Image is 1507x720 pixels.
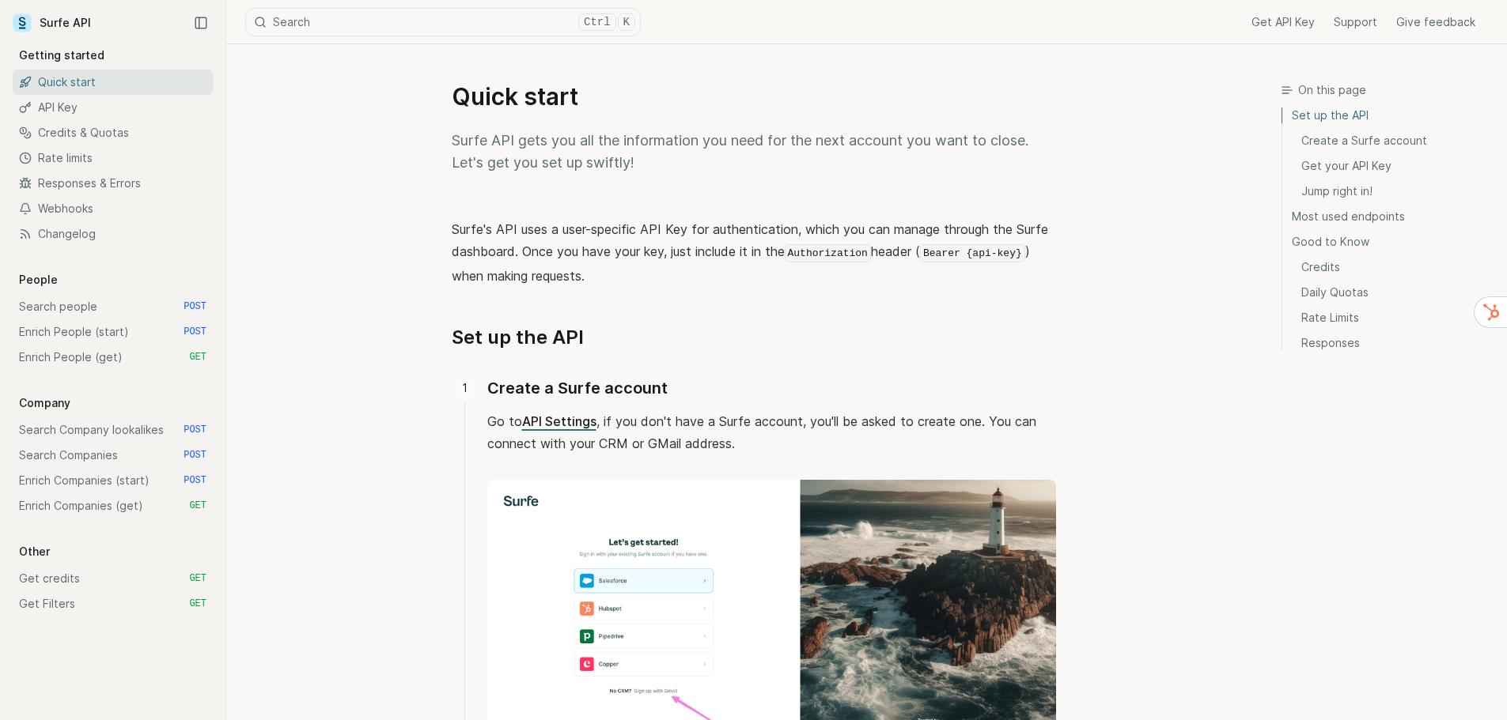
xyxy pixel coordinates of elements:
[13,145,213,171] a: Rate limits
[184,300,206,313] span: POST
[1282,229,1494,254] a: Good to Know
[1334,14,1377,30] a: Support
[13,272,64,288] p: People
[13,345,213,370] a: Enrich People (get) GET
[184,474,206,487] span: POST
[184,424,206,436] span: POST
[522,413,596,429] a: API Settings
[189,499,206,512] span: GET
[1396,14,1475,30] a: Give feedback
[1282,305,1494,330] a: Rate Limits
[13,294,213,319] a: Search people POST
[452,325,584,350] a: Set up the API
[13,11,91,35] a: Surfe API
[1282,254,1494,280] a: Credits
[618,13,635,31] kbd: K
[13,443,213,468] a: Search Companies POST
[13,417,213,443] a: Search Company lookalikes POST
[1281,82,1494,98] h3: On this page
[13,468,213,493] a: Enrich Companies (start) POST
[1282,153,1494,179] a: Get your API Key
[13,566,213,591] a: Get credits GET
[13,544,56,560] p: Other
[13,70,213,95] a: Quick start
[1282,280,1494,305] a: Daily Quotas
[785,244,871,262] code: Authorization
[13,319,213,345] a: Enrich People (start) POST
[1282,107,1494,128] a: Set up the API
[452,82,1056,111] h1: Quick start
[452,130,1056,174] p: Surfe API gets you all the information you need for the next account you want to close. Let's get...
[13,47,111,63] p: Getting started
[13,171,213,196] a: Responses & Errors
[184,326,206,338] span: POST
[13,95,213,120] a: API Key
[452,218,1056,287] p: Surfe's API uses a user-specific API Key for authentication, which you can manage through the Sur...
[184,449,206,462] span: POST
[13,493,213,518] a: Enrich Companies (get) GET
[13,196,213,221] a: Webhooks
[1282,204,1494,229] a: Most used endpoints
[1251,14,1315,30] a: Get API Key
[189,11,213,35] button: Collapse Sidebar
[578,13,616,31] kbd: Ctrl
[1282,330,1494,351] a: Responses
[487,410,1056,454] p: Go to , if you don't have a Surfe account, you'll be asked to create one. You can connect with yo...
[487,375,668,401] a: Create a Surfe account
[189,572,206,585] span: GET
[13,591,213,616] a: Get Filters GET
[13,221,213,247] a: Changelog
[245,8,641,36] button: SearchCtrlK
[189,597,206,610] span: GET
[189,351,206,364] span: GET
[1282,128,1494,153] a: Create a Surfe account
[920,244,1025,262] code: Bearer {api-key}
[13,395,77,411] p: Company
[1282,179,1494,204] a: Jump right in!
[13,120,213,145] a: Credits & Quotas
